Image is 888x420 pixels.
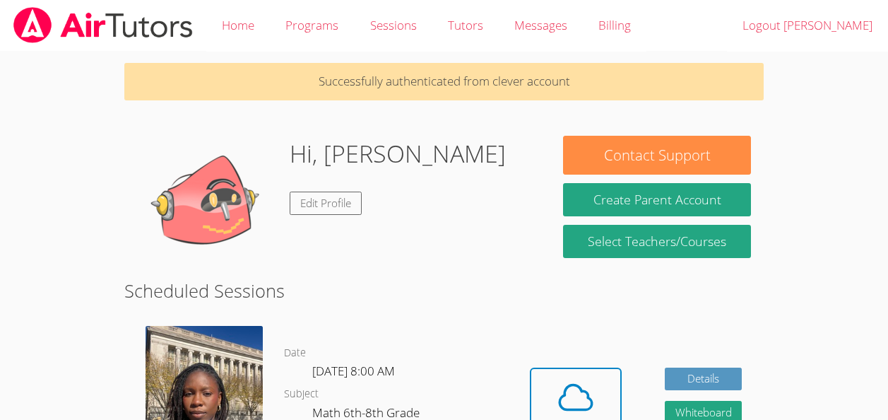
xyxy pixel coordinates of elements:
[290,136,506,172] h1: Hi, [PERSON_NAME]
[563,136,750,175] button: Contact Support
[312,363,395,379] span: [DATE] 8:00 AM
[137,136,278,277] img: default.png
[665,368,742,391] a: Details
[284,385,319,403] dt: Subject
[290,192,362,215] a: Edit Profile
[563,225,750,258] a: Select Teachers/Courses
[284,344,306,362] dt: Date
[514,17,567,33] span: Messages
[563,183,750,216] button: Create Parent Account
[124,277,764,304] h2: Scheduled Sessions
[12,7,194,43] img: airtutors_banner-c4298cdbf04f3fff15de1276eac7730deb9818008684d7c2e4769d2f7ddbe033.png
[124,63,764,100] p: Successfully authenticated from clever account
